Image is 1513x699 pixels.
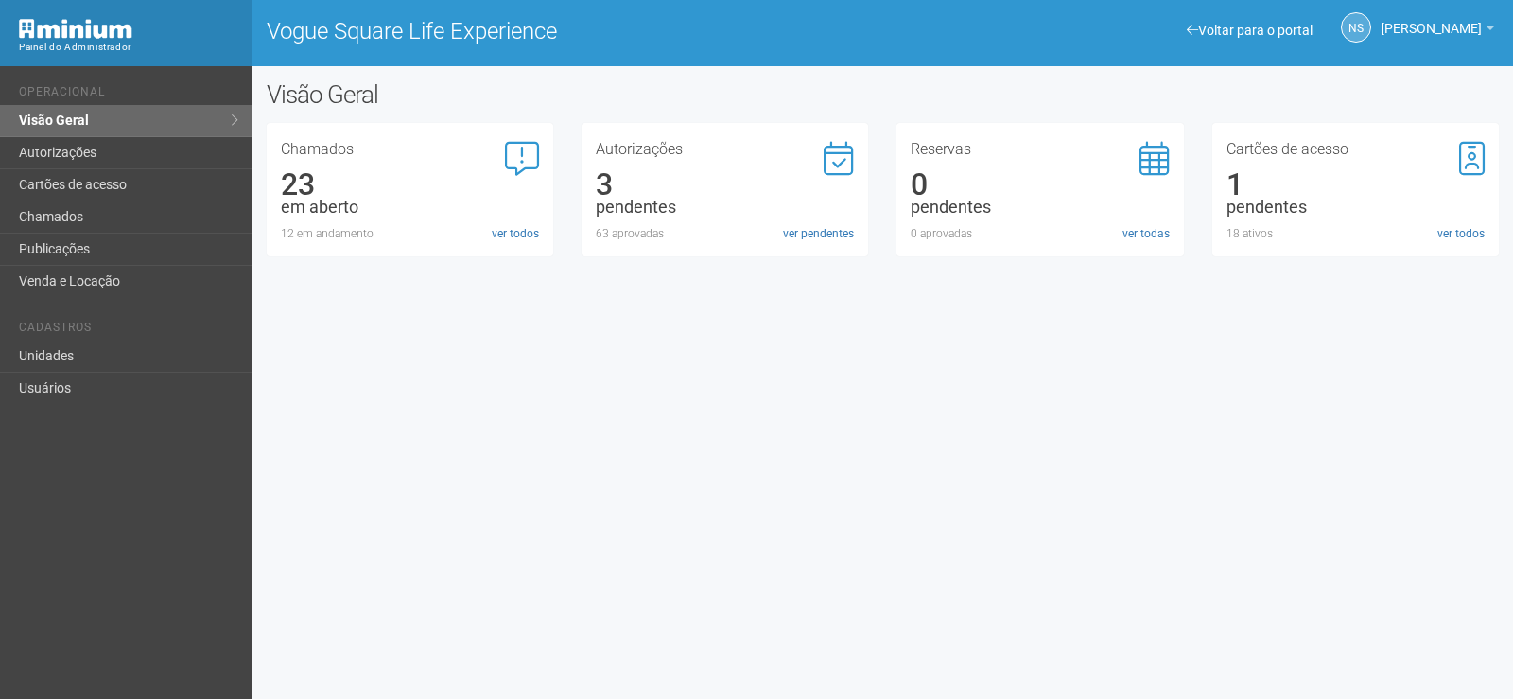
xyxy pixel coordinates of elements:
[1122,225,1170,242] a: ver todas
[1226,225,1485,242] div: 18 ativos
[281,142,539,157] h3: Chamados
[1226,176,1485,193] div: 1
[267,19,869,44] h1: Vogue Square Life Experience
[1341,12,1371,43] a: NS
[1381,3,1482,36] span: Nicolle Silva
[1226,199,1485,216] div: pendentes
[911,176,1169,193] div: 0
[1226,142,1485,157] h3: Cartões de acesso
[1187,23,1313,38] a: Voltar para o portal
[596,142,854,157] h3: Autorizações
[783,225,854,242] a: ver pendentes
[596,199,854,216] div: pendentes
[19,39,238,56] div: Painel do Administrador
[19,19,132,39] img: Minium
[596,225,854,242] div: 63 aprovadas
[19,321,238,341] li: Cadastros
[1437,225,1485,242] a: ver todos
[281,176,539,193] div: 23
[911,225,1169,242] div: 0 aprovadas
[911,142,1169,157] h3: Reservas
[281,225,539,242] div: 12 em andamento
[1381,24,1494,39] a: [PERSON_NAME]
[911,199,1169,216] div: pendentes
[281,199,539,216] div: em aberto
[492,225,539,242] a: ver todos
[596,176,854,193] div: 3
[19,85,238,105] li: Operacional
[267,80,764,109] h2: Visão Geral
